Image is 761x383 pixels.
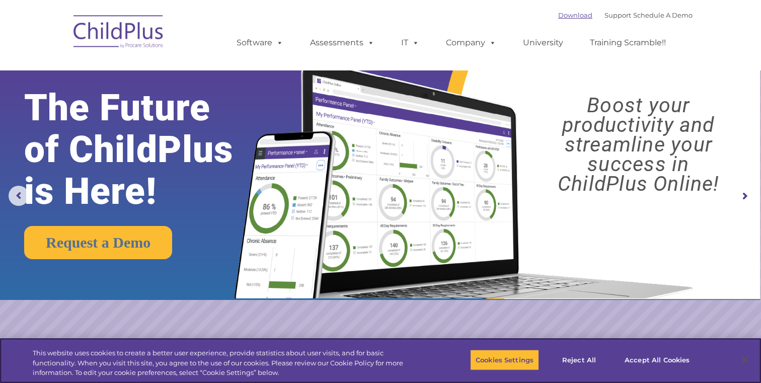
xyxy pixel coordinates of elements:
[633,11,693,19] a: Schedule A Demo
[140,108,183,115] span: Phone number
[548,349,611,370] button: Reject All
[68,8,169,58] img: ChildPlus by Procare Solutions
[734,349,756,371] button: Close
[619,349,695,370] button: Accept All Cookies
[391,33,429,53] a: IT
[558,11,693,19] font: |
[580,33,676,53] a: Training Scramble!!
[24,226,172,259] a: Request a Demo
[140,66,171,74] span: Last name
[33,348,419,378] div: This website uses cookies to create a better user experience, provide statistics about user visit...
[24,87,267,212] rs-layer: The Future of ChildPlus is Here!
[513,33,573,53] a: University
[604,11,631,19] a: Support
[558,11,592,19] a: Download
[470,349,539,370] button: Cookies Settings
[525,96,751,194] rs-layer: Boost your productivity and streamline your success in ChildPlus Online!
[300,33,385,53] a: Assessments
[436,33,506,53] a: Company
[226,33,293,53] a: Software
